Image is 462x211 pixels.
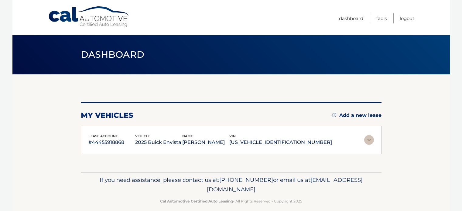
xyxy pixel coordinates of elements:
h2: my vehicles [81,111,133,120]
p: [PERSON_NAME] [182,138,229,147]
strong: Cal Automotive Certified Auto Leasing [160,199,233,203]
img: accordion-rest.svg [364,135,374,145]
a: Dashboard [339,13,363,23]
a: FAQ's [376,13,387,23]
p: [US_VEHICLE_IDENTIFICATION_NUMBER] [229,138,332,147]
span: vehicle [135,134,150,138]
a: Add a new lease [332,112,382,118]
img: add.svg [332,113,336,117]
p: - All Rights Reserved - Copyright 2025 [85,198,378,204]
p: #44455918868 [88,138,135,147]
span: [PHONE_NUMBER] [219,176,273,183]
span: Dashboard [81,49,145,60]
a: Cal Automotive [48,6,130,28]
p: If you need assistance, please contact us at: or email us at [85,175,378,195]
span: lease account [88,134,118,138]
span: vin [229,134,236,138]
a: Logout [400,13,414,23]
span: name [182,134,193,138]
p: 2025 Buick Envista [135,138,182,147]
